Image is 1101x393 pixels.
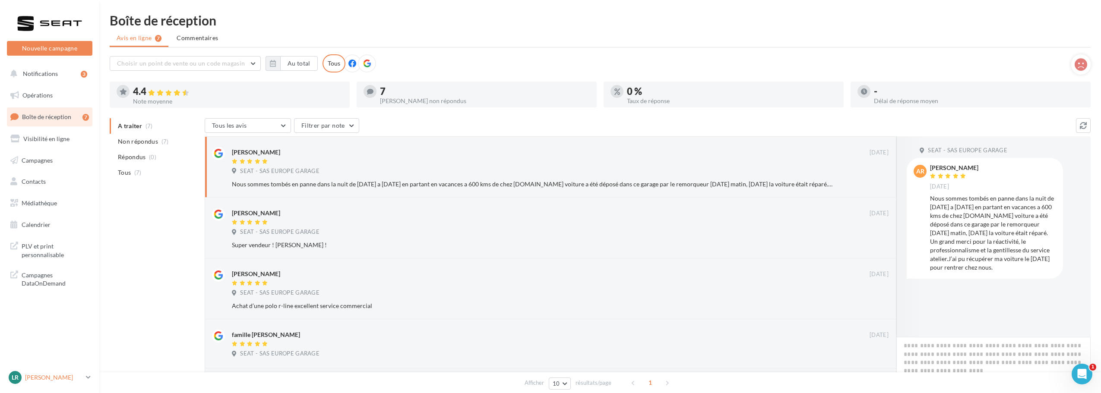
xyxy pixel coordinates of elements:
[232,302,832,310] div: Achat d’une polo r-line excellent service commercial
[5,237,94,262] a: PLV et print personnalisable
[930,183,949,191] span: [DATE]
[22,199,57,207] span: Médiathèque
[930,165,978,171] div: [PERSON_NAME]
[118,137,158,146] span: Non répondus
[930,194,1056,272] div: Nous sommes tombés en panne dans la nuit de [DATE] a [DATE] en partant en vacances a 600 kms de c...
[133,98,343,104] div: Note moyenne
[118,153,146,161] span: Répondus
[5,151,94,170] a: Campagnes
[576,379,611,387] span: résultats/page
[232,209,280,217] div: [PERSON_NAME]
[627,98,837,104] div: Taux de réponse
[149,154,156,160] span: (0)
[323,54,345,72] div: Tous
[22,221,51,228] span: Calendrier
[5,107,94,126] a: Boîte de réception7
[23,135,70,142] span: Visibilité en ligne
[232,270,280,278] div: [PERSON_NAME]
[266,56,318,71] button: Au total
[22,240,89,259] span: PLV et print personnalisable
[5,194,94,212] a: Médiathèque
[5,266,94,291] a: Campagnes DataOnDemand
[870,270,889,278] span: [DATE]
[240,289,320,297] span: SEAT - SAS EUROPE GARAGE
[1072,364,1092,384] iframe: Intercom live chat
[294,118,359,133] button: Filtrer par note
[874,87,1084,96] div: -
[280,56,318,71] button: Au total
[133,87,343,97] div: 4.4
[525,379,544,387] span: Afficher
[177,34,218,42] span: Commentaires
[110,14,1091,27] div: Boîte de réception
[134,169,142,176] span: (7)
[232,330,300,339] div: famille [PERSON_NAME]
[643,376,657,390] span: 1
[7,41,92,56] button: Nouvelle campagne
[380,87,590,96] div: 7
[870,149,889,157] span: [DATE]
[928,147,1007,154] span: SEAT - SAS EUROPE GARAGE
[5,216,94,234] a: Calendrier
[22,156,53,163] span: Campagnes
[380,98,590,104] div: [PERSON_NAME] non répondus
[7,369,92,386] a: LR [PERSON_NAME]
[232,148,280,157] div: [PERSON_NAME]
[5,130,94,148] a: Visibilité en ligne
[81,71,87,78] div: 3
[627,87,837,96] div: 0 %
[240,228,320,236] span: SEAT - SAS EUROPE GARAGE
[1089,364,1096,371] span: 1
[5,86,94,104] a: Opérations
[161,138,169,145] span: (7)
[212,122,247,129] span: Tous les avis
[232,241,832,249] div: Super vendeur ! [PERSON_NAME] !
[549,377,571,390] button: 10
[553,380,560,387] span: 10
[5,65,91,83] button: Notifications 3
[22,269,89,288] span: Campagnes DataOnDemand
[110,56,261,71] button: Choisir un point de vente ou un code magasin
[240,350,320,358] span: SEAT - SAS EUROPE GARAGE
[205,118,291,133] button: Tous les avis
[22,91,53,99] span: Opérations
[23,70,58,77] span: Notifications
[117,60,245,67] span: Choisir un point de vente ou un code magasin
[870,331,889,339] span: [DATE]
[870,210,889,217] span: [DATE]
[12,373,19,382] span: LR
[232,180,832,189] div: Nous sommes tombés en panne dans la nuit de [DATE] a [DATE] en partant en vacances a 600 kms de c...
[240,167,320,175] span: SEAT - SAS EUROPE GARAGE
[118,168,131,177] span: Tous
[25,373,82,382] p: [PERSON_NAME]
[916,167,924,176] span: AR
[5,173,94,191] a: Contacts
[22,178,46,185] span: Contacts
[82,114,89,121] div: 7
[22,113,71,120] span: Boîte de réception
[874,98,1084,104] div: Délai de réponse moyen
